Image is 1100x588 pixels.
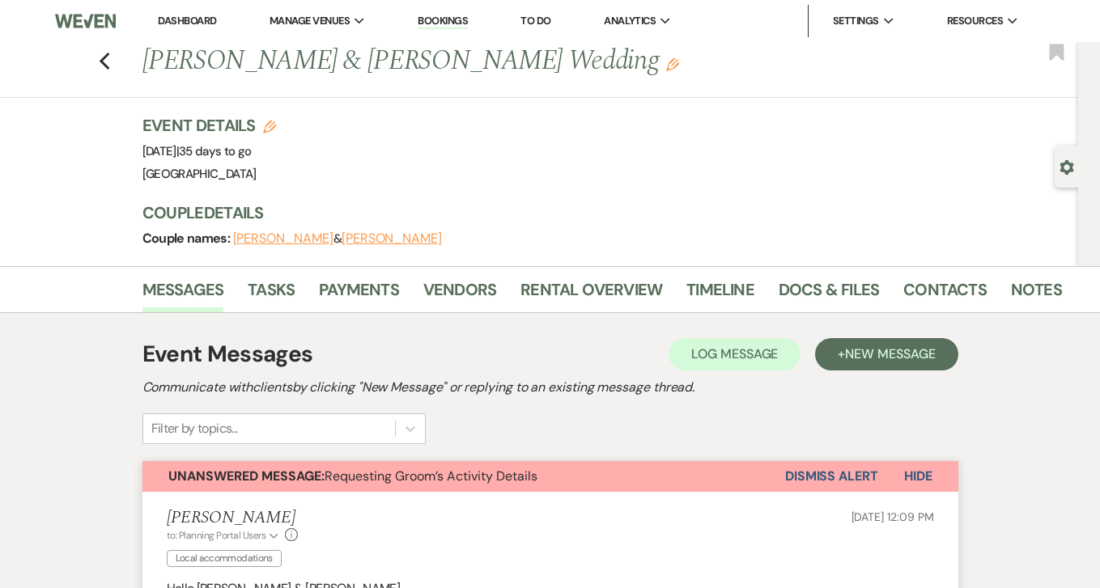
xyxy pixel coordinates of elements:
[947,13,1003,29] span: Resources
[669,338,801,370] button: Log Message
[142,337,313,371] h1: Event Messages
[1011,277,1062,312] a: Notes
[779,277,879,312] a: Docs & Files
[142,378,958,397] h2: Communicate with clients by clicking "New Message" or replying to an existing message thread.
[167,508,299,528] h5: [PERSON_NAME]
[785,461,878,492] button: Dismiss Alert
[142,230,233,247] span: Couple names:
[142,201,1049,224] h3: Couple Details
[168,467,325,484] strong: Unanswered Message:
[55,4,116,38] img: Weven Logo
[342,232,442,245] button: [PERSON_NAME]
[270,13,350,29] span: Manage Venues
[666,57,679,71] button: Edit
[167,528,282,543] button: to: Planning Portal Users
[233,231,442,247] span: &
[158,14,216,27] a: Dashboard
[248,277,295,312] a: Tasks
[604,13,656,29] span: Analytics
[686,277,754,312] a: Timeline
[903,277,987,312] a: Contacts
[852,510,934,524] span: [DATE] 12:09 PM
[833,13,879,29] span: Settings
[168,467,537,484] span: Requesting Groom’s Activity Details
[142,277,224,312] a: Messages
[319,277,399,312] a: Payments
[142,42,868,81] h1: [PERSON_NAME] & [PERSON_NAME] Wedding
[142,114,277,137] h3: Event Details
[845,345,935,362] span: New Message
[142,143,252,159] span: [DATE]
[691,345,778,362] span: Log Message
[1060,159,1074,174] button: Open lead details
[142,461,785,492] button: Unanswered Message:Requesting Groom’s Activity Details
[167,529,266,542] span: to: Planning Portal Users
[815,338,958,370] button: +New Message
[233,232,333,245] button: [PERSON_NAME]
[878,461,958,492] button: Hide
[142,166,257,182] span: [GEOGRAPHIC_DATA]
[423,277,496,312] a: Vendors
[418,14,468,29] a: Bookings
[520,277,662,312] a: Rental Overview
[520,14,550,27] a: To Do
[167,550,282,567] span: Local accommodations
[904,467,932,484] span: Hide
[151,419,238,438] div: Filter by topics...
[179,143,252,159] span: 35 days to go
[176,143,252,159] span: |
